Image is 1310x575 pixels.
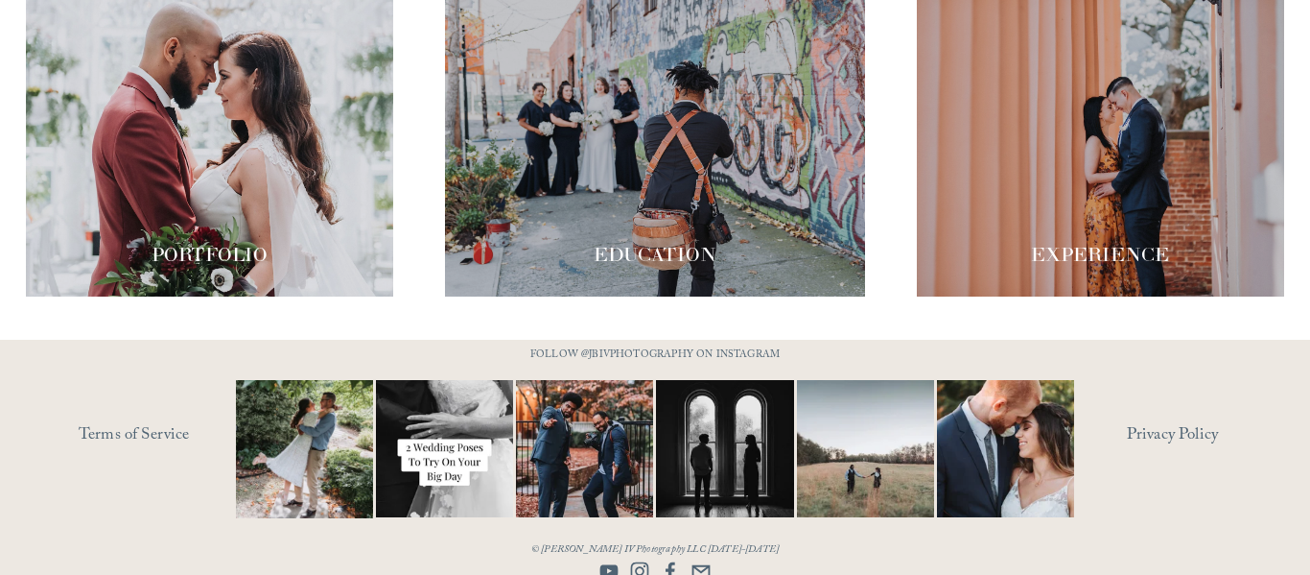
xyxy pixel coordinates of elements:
[531,542,779,559] em: © [PERSON_NAME] IV Photography LLC [DATE]-[DATE]
[762,380,969,517] img: Two #WideShotWednesdays Two totally different vibes. Which side are you&mdash;are you into that b...
[152,242,268,267] span: PORTFOLIO
[79,420,289,453] a: Terms of Service
[498,347,812,367] p: FOLLOW @JBIVPHOTOGRAPHY ON INSTAGRAM
[594,242,716,267] span: EDUCATION
[1127,420,1284,453] a: Privacy Policy
[1031,242,1169,267] span: EXPERIENCE
[634,380,817,517] img: Black &amp; White appreciation post. 😍😍 ⠀⠀⠀⠀⠀⠀⠀⠀⠀ I don&rsquo;t care what anyone says black and w...
[493,380,676,517] img: You just need the right photographer that matches your vibe 📷🎉 #RaleighWeddingPhotographer
[236,358,373,540] img: It&rsquo;s that time of year where weddings and engagements pick up and I get the joy of capturin...
[902,380,1109,517] img: A lot of couples get nervous in front of the camera and that&rsquo;s completely normal. You&rsquo...
[341,380,548,517] img: Let&rsquo;s talk about poses for your wedding day! It doesn&rsquo;t have to be complicated, somet...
